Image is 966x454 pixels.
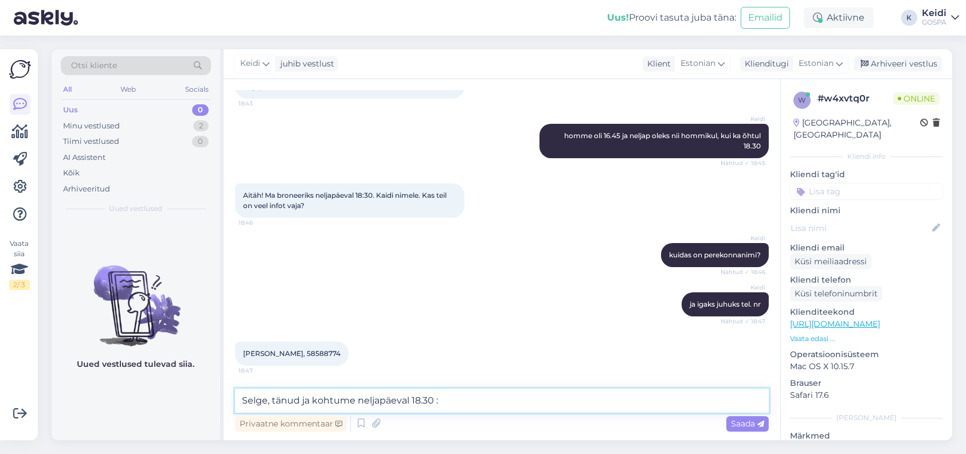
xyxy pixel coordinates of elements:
span: [PERSON_NAME], 58588774 [243,349,341,358]
textarea: Selge, tänud ja kohtume neljapäeval 18.30 : [235,389,769,413]
span: Aitäh! Ma broneeriks neljapäeval 18:30. Kaidi nimele. Kas teil on veel infot vaja? [243,191,448,210]
div: Küsi meiliaadressi [790,254,871,269]
p: Uued vestlused tulevad siia. [77,358,195,370]
div: GOSPA [922,18,947,27]
div: Arhiveeritud [63,183,110,195]
div: Kliendi info [790,151,943,162]
div: [PERSON_NAME] [790,413,943,423]
input: Lisa nimi [791,222,930,234]
span: Nähtud ✓ 18:47 [721,317,765,326]
a: KeidiGOSPA [922,9,959,27]
div: Kõik [63,167,80,179]
span: 18:43 [238,99,281,108]
p: Klienditeekond [790,306,943,318]
div: juhib vestlust [276,58,334,70]
p: Kliendi tag'id [790,169,943,181]
p: Operatsioonisüsteem [790,349,943,361]
span: ja igaks juhuks tel. nr [690,300,761,308]
div: Uus [63,104,78,116]
span: homme oli 16.45 ja neljap oleks nii hommikul, kui ka õhtul 18.30 [564,131,762,150]
span: kuidas on perekonnanimi? [669,251,761,259]
span: Uued vestlused [109,203,163,214]
div: 2 [193,120,209,132]
div: Aktiivne [804,7,874,28]
div: Tiimi vestlused [63,136,119,147]
div: Proovi tasuta juba täna: [607,11,736,25]
span: w [799,96,806,104]
div: Arhiveeri vestlus [854,56,942,72]
p: Safari 17.6 [790,389,943,401]
span: Online [893,92,940,105]
span: Keidi [722,283,765,292]
b: Uus! [607,12,629,23]
div: 0 [192,136,209,147]
div: 2 / 3 [9,280,30,290]
img: Askly Logo [9,58,31,80]
div: Klient [643,58,671,70]
div: Minu vestlused [63,120,120,132]
div: 0 [192,104,209,116]
p: Kliendi nimi [790,205,943,217]
div: K [901,10,917,26]
span: Estonian [799,57,834,70]
div: AI Assistent [63,152,105,163]
span: Keidi [240,57,260,70]
div: Web [119,82,139,97]
span: Nähtud ✓ 18:45 [721,159,765,167]
p: Vaata edasi ... [790,334,943,344]
p: Kliendi email [790,242,943,254]
div: Keidi [922,9,947,18]
div: [GEOGRAPHIC_DATA], [GEOGRAPHIC_DATA] [793,117,920,141]
p: Mac OS X 10.15.7 [790,361,943,373]
span: 18:46 [238,218,281,227]
p: Märkmed [790,430,943,442]
p: Brauser [790,377,943,389]
input: Lisa tag [790,183,943,200]
a: [URL][DOMAIN_NAME] [790,319,880,329]
span: Keidi [722,115,765,123]
span: 18:47 [238,366,281,375]
span: Nähtud ✓ 18:46 [721,268,765,276]
span: Otsi kliente [71,60,117,72]
span: Saada [731,418,764,429]
div: Küsi telefoninumbrit [790,286,882,302]
span: Keidi [722,234,765,242]
div: Klienditugi [740,58,789,70]
p: Kliendi telefon [790,274,943,286]
span: Estonian [680,57,715,70]
div: Privaatne kommentaar [235,416,347,432]
div: Socials [183,82,211,97]
div: All [61,82,74,97]
button: Emailid [741,7,790,29]
div: # w4xvtq0r [818,92,893,105]
div: Vaata siia [9,238,30,290]
img: No chats [52,245,220,348]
